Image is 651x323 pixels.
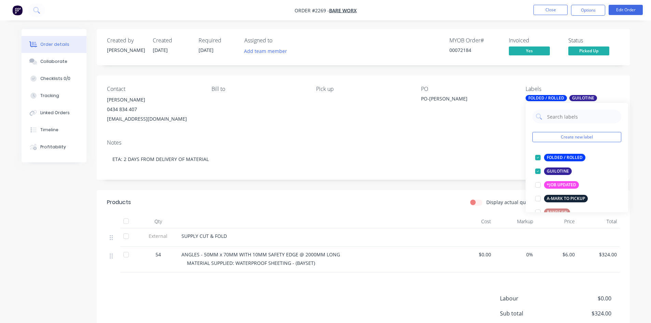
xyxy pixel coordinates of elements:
div: Qty [138,215,179,228]
div: Profitability [40,144,66,150]
button: BANDSAW [532,207,573,217]
a: Bare Worx [329,7,357,14]
span: MATERIAL SUPPLIED: WATERPROOF SHEETING - (BAYSET) [187,260,315,266]
div: Linked Orders [40,110,70,116]
div: Created [153,37,190,44]
div: PO-[PERSON_NAME] [421,95,506,105]
div: Status [568,37,620,44]
span: External [140,232,176,240]
div: Contact [107,86,201,92]
div: Assigned to [244,37,313,44]
div: *JOB UPDATED [544,181,579,189]
img: Factory [12,5,23,15]
button: Edit Order [609,5,643,15]
span: $0.00 [455,251,491,258]
span: Order #2269 - [295,7,329,14]
span: ANGLES - 50MM x 70MM WITH 10MM SAFETY EDGE @ 2000MM LONG [181,251,340,258]
span: 0% [497,251,533,258]
button: Profitability [22,138,86,156]
div: Required [199,37,236,44]
div: [PERSON_NAME] [107,46,145,54]
div: Notes [107,139,620,146]
button: Add team member [240,46,290,56]
span: Picked Up [568,46,609,55]
div: Checklists 0/0 [40,76,70,82]
div: Products [107,198,131,206]
span: $324.00 [580,251,617,258]
button: A-MARK TO PICKUP [532,194,591,203]
input: Search labels [546,110,618,123]
span: Sub total [500,309,561,318]
div: GUILOTINE [544,167,572,175]
div: PO [421,86,515,92]
div: Tracking [40,93,59,99]
button: *JOB UPDATED [532,180,582,190]
button: Collaborate [22,53,86,70]
button: FOLDED / ROLLED [532,153,588,162]
span: [DATE] [199,47,214,53]
span: $0.00 [560,294,611,302]
span: SUPPLY CUT & FOLD [181,233,227,239]
div: FOLDED / ROLLED [544,154,585,161]
button: GUILOTINE [532,166,574,176]
div: FOLDED / ROLLED [526,95,567,101]
span: $6.00 [539,251,575,258]
div: [PERSON_NAME] [107,95,201,105]
div: Cost [452,215,494,228]
button: Options [571,5,605,16]
div: GUILOTINE [569,95,597,101]
button: Add team member [244,46,291,56]
button: Checklists 0/0 [22,70,86,87]
div: A-MARK TO PICKUP [544,195,588,202]
div: MYOB Order # [449,37,501,44]
button: Order details [22,36,86,53]
span: $324.00 [560,309,611,318]
div: 0434 834 407 [107,105,201,114]
button: Timeline [22,121,86,138]
span: Yes [509,46,550,55]
div: Pick up [316,86,410,92]
span: [DATE] [153,47,168,53]
div: Created by [107,37,145,44]
div: [EMAIL_ADDRESS][DOMAIN_NAME] [107,114,201,124]
button: Tracking [22,87,86,104]
button: Linked Orders [22,104,86,121]
div: Markup [494,215,536,228]
div: Bill to [212,86,305,92]
button: Create new label [532,132,621,142]
div: ETA: 2 DAYS FROM DELIVERY OF MATERIAL [107,149,620,170]
div: 00072184 [449,46,501,54]
div: Timeline [40,127,58,133]
div: Collaborate [40,58,67,65]
span: Labour [500,294,561,302]
div: Order details [40,41,69,48]
div: Price [536,215,578,228]
button: Close [533,5,568,15]
div: Total [578,215,620,228]
span: 54 [155,251,161,258]
div: BANDSAW [544,208,570,216]
button: Picked Up [568,46,609,57]
label: Display actual quantities [486,199,543,206]
div: Labels [526,86,619,92]
div: Invoiced [509,37,560,44]
div: [PERSON_NAME]0434 834 407[EMAIL_ADDRESS][DOMAIN_NAME] [107,95,201,124]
